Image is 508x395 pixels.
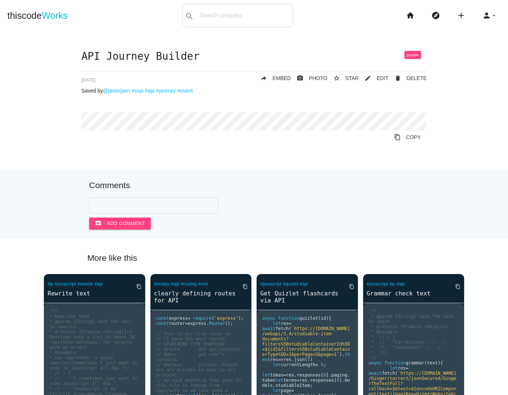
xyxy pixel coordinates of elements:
span: . [273,383,275,388]
a: #nodejs [154,281,170,287]
span: responses [297,373,321,378]
span: [ [334,378,337,383]
a: replyEMBED [254,72,291,85]
a: #api [94,281,103,287]
span: . [292,357,294,362]
span: = [292,388,294,393]
span: 0 [337,378,339,383]
a: Copy to Clipboard [131,280,142,293]
span: `https://[DOMAIN_NAME]/webapi/3.4/studiable-item-documents?filters%5BstudiableContainerId%5D=${id... [262,326,350,357]
i: content_copy [349,280,354,293]
span: express [188,321,206,326]
span: // @desc get user's contacts [156,352,228,362]
i: search [185,4,194,28]
span: = [297,378,299,383]
span: then [262,352,350,362]
span: res [299,378,307,383]
span: res [398,365,406,371]
i: star_border [333,72,340,85]
i: content_copy [136,280,142,293]
i: content_copy [243,280,248,293]
a: Copy to Clipboard [237,280,248,293]
span: [DATE] [81,77,95,83]
span: await [369,371,382,376]
span: 5 [321,362,323,367]
span: res [286,373,294,378]
button: star_borderSTAR [327,72,359,85]
span: function [385,360,406,365]
h1: API Journey Builder [81,51,427,62]
span: . [294,373,297,378]
i: content_copy [455,280,460,293]
a: #api [171,281,179,287]
span: function [278,316,299,321]
a: Get Quizlet flashcards via API [257,289,358,305]
a: Rewrite text [44,289,145,298]
span: ()) [305,357,313,362]
a: @javierjaen [103,88,130,94]
span: res [281,321,289,326]
a: #quizlet [283,281,298,287]
a: #api [145,88,154,94]
a: #rewrite [77,281,93,287]
span: let [390,365,398,371]
span: EMBED [272,75,291,81]
span: ]. [326,373,331,378]
span: ). [340,352,345,357]
span: (); [225,321,233,326]
span: id [321,316,326,321]
i: comment [95,218,101,229]
span: = [185,321,188,326]
span: = [316,362,318,367]
span: // SIGNTAURE TYPE ENDPOINT [156,342,225,347]
span: . [347,373,350,378]
a: #rest [198,281,208,287]
a: #journey [156,88,176,94]
a: #js [389,281,395,287]
span: // this is our crud route so it'll have the most routes [156,331,233,342]
h5: Comments [89,181,419,190]
a: Copy to Clipboard [343,280,354,293]
a: Grammar check text [363,289,464,298]
span: router [169,321,185,326]
span: STAR [345,75,359,81]
i: photo_camera [297,72,303,85]
span: // @access private (theses are all private to user so all private) [156,362,241,378]
span: require [193,316,212,321]
a: Copy to Clipboard [449,280,460,293]
i: person [482,4,491,27]
span: let [275,378,283,383]
i: home [406,4,415,27]
span: Router [209,321,225,326]
span: /** * @param {String} text The text to check * @returns {Promise.<Object>} * @example * // ⇒ { * ... [369,309,456,360]
span: token [262,378,275,383]
button: commentAdd comment [89,218,151,229]
span: text [427,360,438,365]
span: Works [42,10,67,21]
span: [ [321,373,323,378]
a: Copy to Clipboard [388,131,427,144]
span: async [262,316,275,321]
a: #ssjs [132,88,143,94]
a: #api [300,281,308,287]
a: #event [177,88,193,94]
span: responses [310,378,334,383]
i: mode_edit [365,72,371,85]
span: 'express' [214,316,238,321]
span: // @route GET api/contacts [156,347,241,352]
span: . [307,378,310,383]
span: ){ [438,360,443,365]
span: ( [424,360,427,365]
button: search [183,4,196,27]
span: ( [212,316,214,321]
i: delete [394,72,401,85]
span: . [206,321,209,326]
span: ( [318,316,321,321]
a: photo_cameraPHOTO [291,72,327,85]
span: currentLength [281,362,316,367]
span: async [369,360,382,365]
p: Saved by [81,88,427,94]
a: mode_editEDIT [359,72,389,85]
i: explore [431,4,440,27]
span: 0 [323,373,326,378]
